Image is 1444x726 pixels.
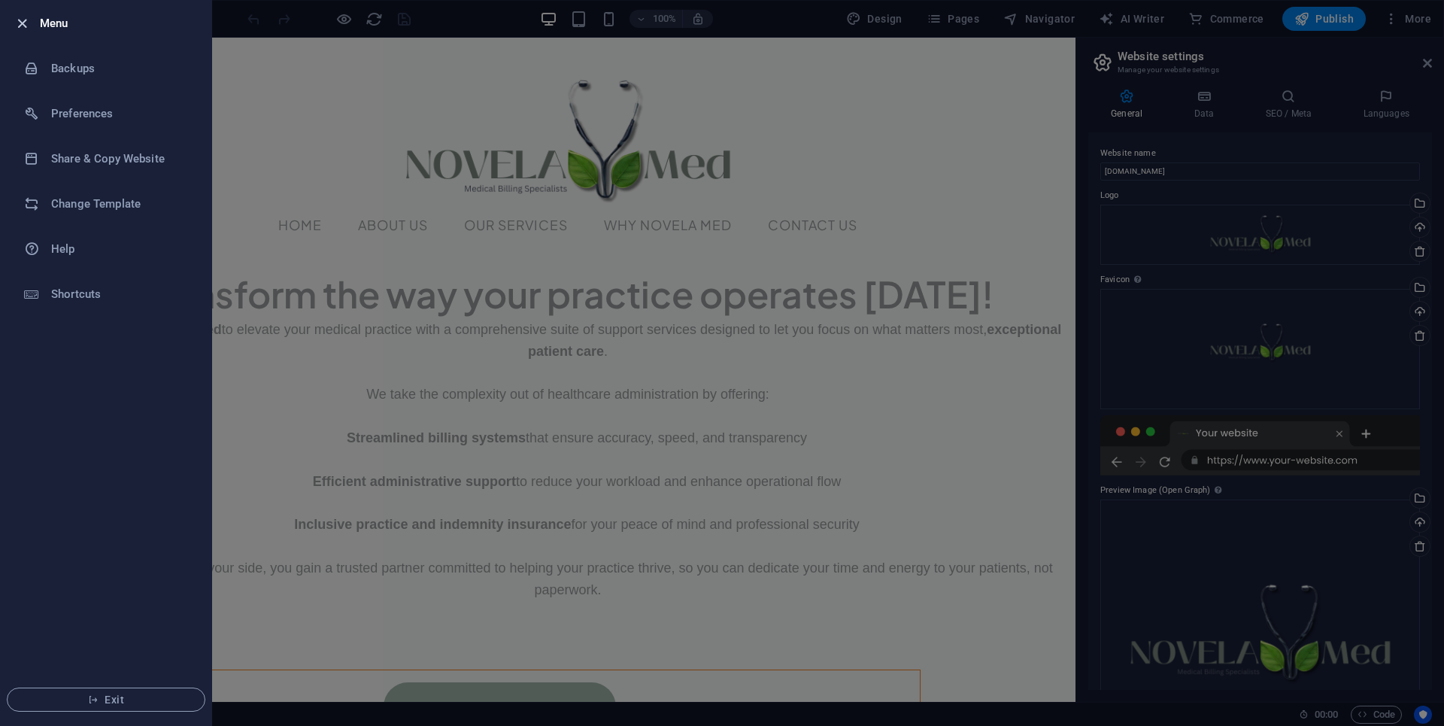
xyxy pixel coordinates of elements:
[51,195,190,213] h6: Change Template
[51,285,190,303] h6: Shortcuts
[40,14,199,32] h6: Menu
[51,105,190,123] h6: Preferences
[20,694,193,706] span: Exit
[51,59,190,77] h6: Backups
[51,240,190,258] h6: Help
[1,226,211,272] a: Help
[51,150,190,168] h6: Share & Copy Website
[7,688,205,712] button: Exit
